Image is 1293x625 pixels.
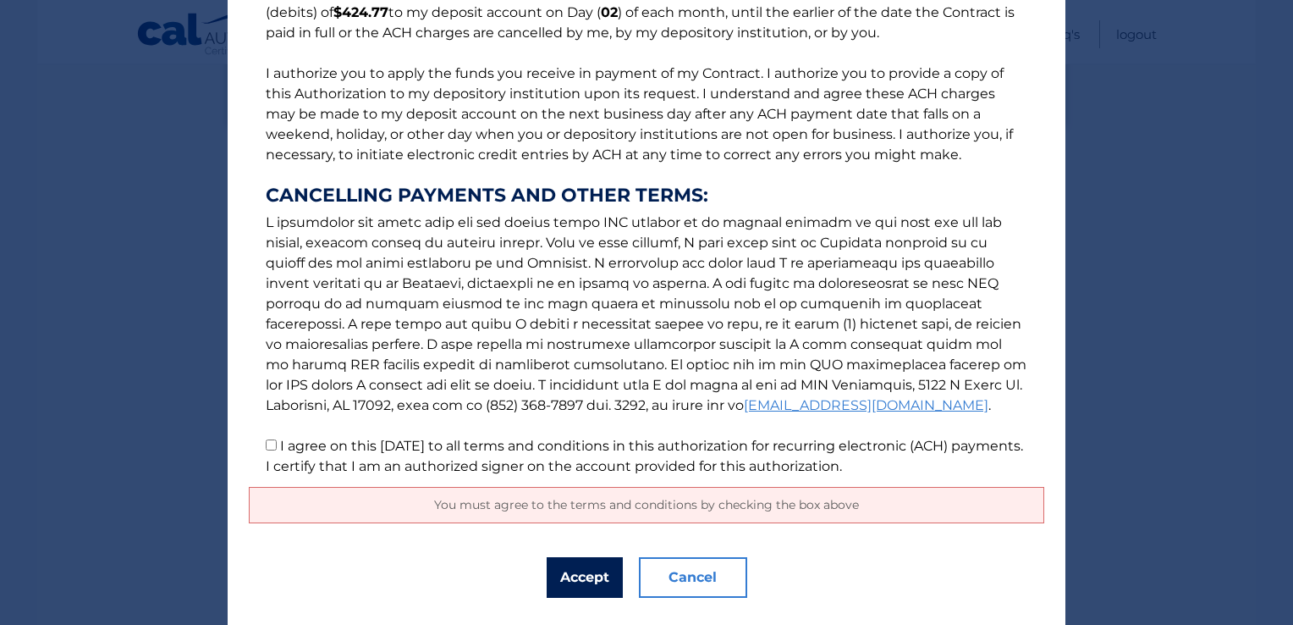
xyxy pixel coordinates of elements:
b: $424.77 [333,4,388,20]
a: [EMAIL_ADDRESS][DOMAIN_NAME] [744,397,988,413]
label: I agree on this [DATE] to all terms and conditions in this authorization for recurring electronic... [266,438,1023,474]
strong: CANCELLING PAYMENTS AND OTHER TERMS: [266,185,1027,206]
button: Accept [547,557,623,598]
button: Cancel [639,557,747,598]
b: 02 [601,4,618,20]
span: You must agree to the terms and conditions by checking the box above [434,497,859,512]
